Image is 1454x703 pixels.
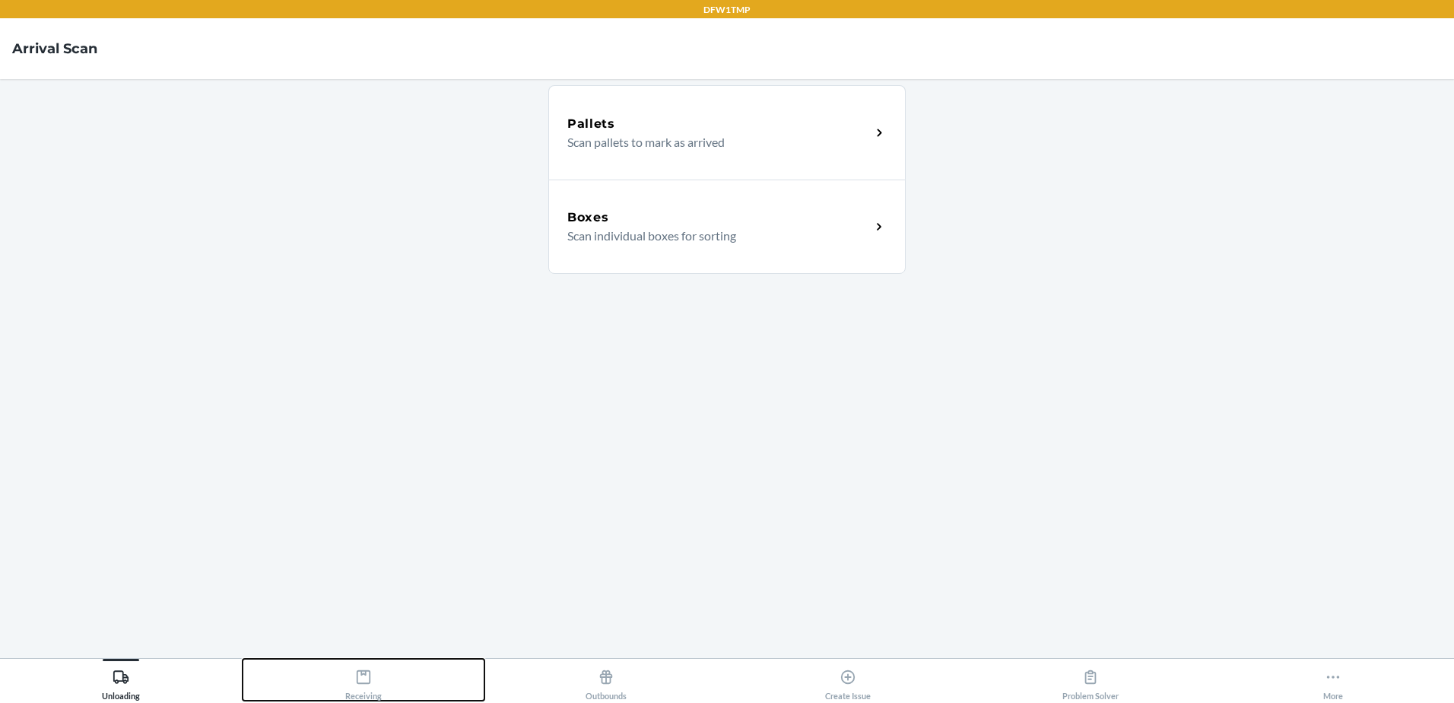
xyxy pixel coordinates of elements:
[1211,659,1454,701] button: More
[703,3,751,17] p: DFW1TMP
[567,115,615,133] h5: Pallets
[548,85,906,180] a: PalletsScan pallets to mark as arrived
[727,659,970,701] button: Create Issue
[567,227,859,245] p: Scan individual boxes for sorting
[586,663,627,701] div: Outbounds
[825,663,871,701] div: Create Issue
[567,133,859,151] p: Scan pallets to mark as arrived
[548,180,906,274] a: BoxesScan individual boxes for sorting
[102,663,140,701] div: Unloading
[484,659,727,701] button: Outbounds
[567,208,609,227] h5: Boxes
[345,663,382,701] div: Receiving
[970,659,1212,701] button: Problem Solver
[1323,663,1343,701] div: More
[12,39,97,59] h4: Arrival Scan
[1062,663,1119,701] div: Problem Solver
[243,659,485,701] button: Receiving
